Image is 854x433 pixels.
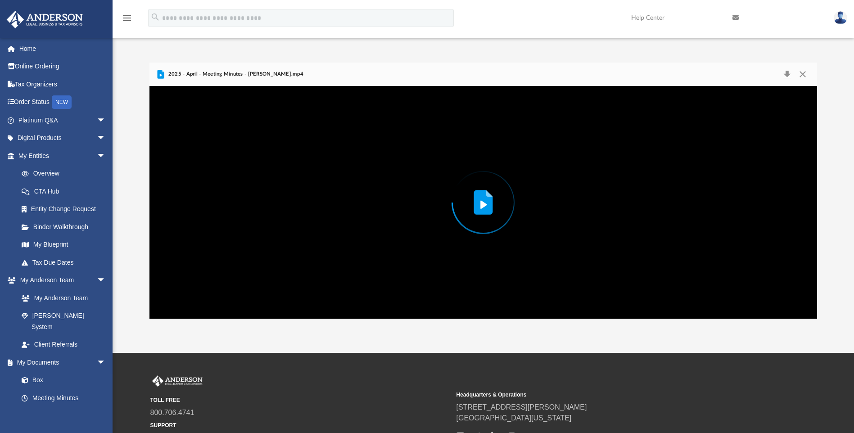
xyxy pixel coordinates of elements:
[13,218,119,236] a: Binder Walkthrough
[6,129,119,147] a: Digital Productsarrow_drop_down
[122,13,132,23] i: menu
[456,391,756,399] small: Headquarters & Operations
[834,11,847,24] img: User Pic
[97,353,115,372] span: arrow_drop_down
[13,307,115,336] a: [PERSON_NAME] System
[13,165,119,183] a: Overview
[13,200,119,218] a: Entity Change Request
[4,11,86,28] img: Anderson Advisors Platinum Portal
[97,147,115,165] span: arrow_drop_down
[779,68,795,81] button: Download
[13,289,110,307] a: My Anderson Team
[6,75,119,93] a: Tax Organizers
[6,111,119,129] a: Platinum Q&Aarrow_drop_down
[122,17,132,23] a: menu
[149,63,817,319] div: Preview
[150,375,204,387] img: Anderson Advisors Platinum Portal
[13,253,119,271] a: Tax Due Dates
[456,403,587,411] a: [STREET_ADDRESS][PERSON_NAME]
[6,93,119,112] a: Order StatusNEW
[150,409,194,416] a: 800.706.4741
[13,182,119,200] a: CTA Hub
[150,12,160,22] i: search
[6,271,115,289] a: My Anderson Teamarrow_drop_down
[13,236,115,254] a: My Blueprint
[52,95,72,109] div: NEW
[13,371,110,389] a: Box
[150,396,450,404] small: TOLL FREE
[6,40,119,58] a: Home
[97,129,115,148] span: arrow_drop_down
[166,70,303,78] span: 2025 - April - Meeting Minutes - [PERSON_NAME].mp4
[97,271,115,290] span: arrow_drop_down
[13,389,115,407] a: Meeting Minutes
[6,147,119,165] a: My Entitiesarrow_drop_down
[97,111,115,130] span: arrow_drop_down
[456,414,572,422] a: [GEOGRAPHIC_DATA][US_STATE]
[6,58,119,76] a: Online Ordering
[795,68,811,81] button: Close
[13,336,115,354] a: Client Referrals
[150,421,450,429] small: SUPPORT
[6,353,115,371] a: My Documentsarrow_drop_down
